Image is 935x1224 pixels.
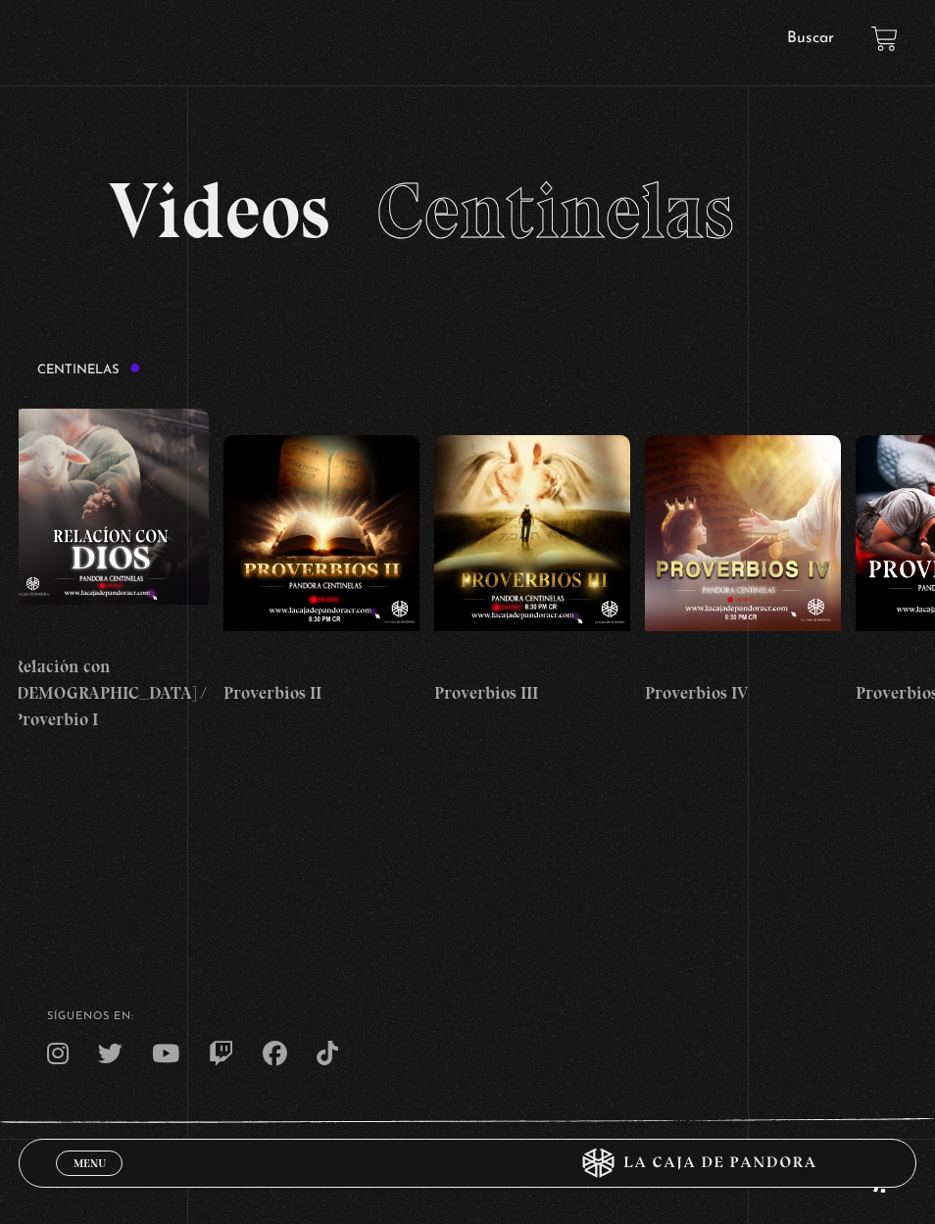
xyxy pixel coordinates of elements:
a: Buscar [787,30,834,46]
a: Realizado por [788,1174,888,1189]
a: Proverbios III [434,396,630,747]
span: Centinelas [376,164,734,258]
span: Cerrar [67,1173,113,1187]
h4: Proverbios III [434,680,630,707]
a: View your shopping cart [871,25,898,52]
h4: Proverbios II [223,680,419,707]
a: Proverbios IV [645,396,841,747]
h4: Relación con [DEMOGRAPHIC_DATA] / Proverbio I [13,654,209,733]
h4: SÍguenos en: [47,1011,889,1022]
a: Relación con [DEMOGRAPHIC_DATA] / Proverbio I [13,396,209,747]
h3: Centinelas [37,363,141,376]
span: Menu [74,1157,106,1169]
h4: Proverbios IV [645,680,841,707]
h2: Videos [109,171,827,250]
a: Proverbios II [223,396,419,747]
